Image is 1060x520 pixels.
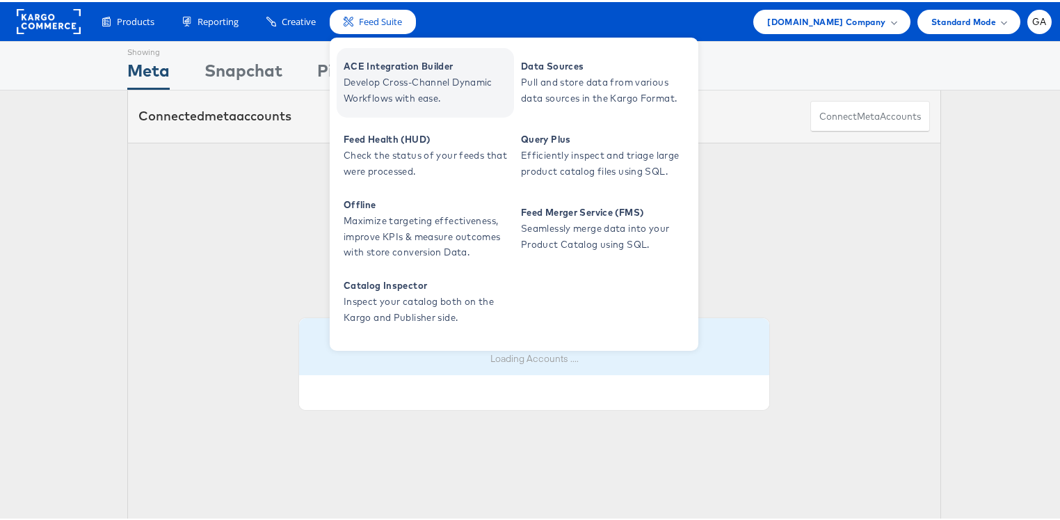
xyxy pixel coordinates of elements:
[337,119,514,189] a: Feed Health (HUD) Check the status of your feeds that were processed.
[138,105,291,123] div: Connected accounts
[521,145,688,178] span: Efficiently inspect and triage large product catalog files using SQL.
[767,13,885,27] span: [DOMAIN_NAME] Company
[931,13,996,27] span: Standard Mode
[204,106,236,122] span: meta
[317,56,391,88] div: Pinterest
[204,56,282,88] div: Snapchat
[521,129,688,145] span: Query Plus
[337,46,514,116] a: ACE Integration Builder Develop Cross-Channel Dynamic Workflows with ease.
[521,56,688,72] span: Data Sources
[521,203,688,219] span: Feed Merger Service (FMS)
[514,119,691,189] a: Query Plus Efficiently inspect and triage large product catalog files using SQL.
[344,195,511,211] span: Offline
[344,145,511,178] span: Check the status of your feeds that were processed.
[810,99,930,130] button: ConnectmetaAccounts
[514,192,691,262] a: Feed Merger Service (FMS) Seamlessly merge data into your Product Catalog using SQL.
[344,129,511,145] span: Feed Health (HUD)
[344,292,511,324] span: Inspect your catalog both on the Kargo and Publisher side.
[127,56,170,88] div: Meta
[344,56,511,72] span: ACE Integration Builder
[198,13,239,26] span: Reporting
[857,108,880,121] span: meta
[127,40,170,56] div: Showing
[310,350,759,363] div: Loading Accounts ....
[488,326,581,349] strong: Please Wait
[521,219,688,251] span: Seamlessly merge data into your Product Catalog using SQL.
[282,13,316,26] span: Creative
[337,192,514,262] a: Offline Maximize targeting effectiveness, improve KPIs & measure outcomes with store conversion D...
[344,211,511,258] span: Maximize targeting effectiveness, improve KPIs & measure outcomes with store conversion Data.
[521,72,688,104] span: Pull and store data from various data sources in the Kargo Format.
[514,46,691,116] a: Data Sources Pull and store data from various data sources in the Kargo Format.
[337,265,514,335] a: Catalog Inspector Inspect your catalog both on the Kargo and Publisher side.
[344,276,511,292] span: Catalog Inspector
[344,72,511,104] span: Develop Cross-Channel Dynamic Workflows with ease.
[117,13,154,26] span: Products
[359,13,402,26] span: Feed Suite
[1032,15,1047,24] span: GA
